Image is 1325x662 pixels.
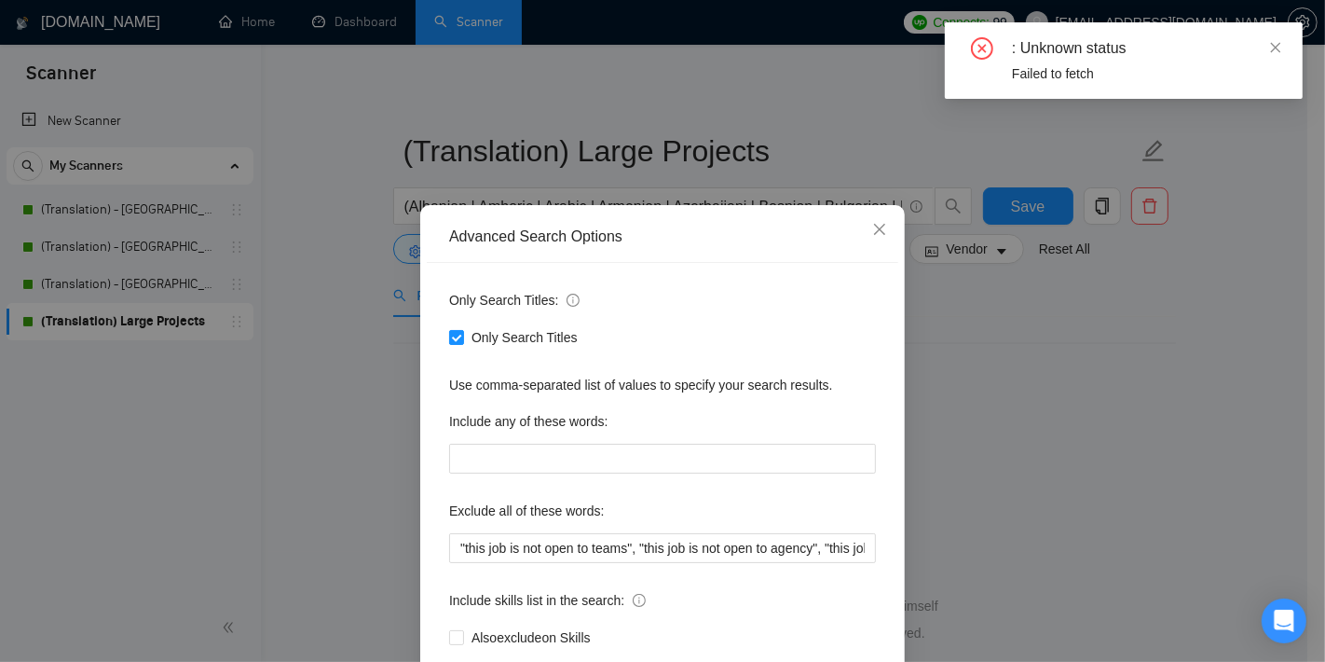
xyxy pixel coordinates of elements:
span: Only Search Titles: [449,290,580,310]
span: info-circle [567,294,580,307]
span: close [872,222,887,237]
label: Include any of these words: [449,407,608,436]
div: : Unknown status [1012,37,1280,60]
span: close [1269,41,1282,54]
div: Use comma-separated list of values to specify your search results. [449,375,876,395]
span: Also exclude on Skills [464,628,598,648]
button: Close [854,205,905,255]
label: Exclude all of these words: [449,496,605,526]
span: Only Search Titles [464,327,585,348]
div: Advanced Search Options [449,227,876,247]
div: Open Intercom Messenger [1262,599,1306,643]
span: Include skills list in the search: [449,590,646,611]
div: Failed to fetch [1012,63,1280,84]
span: close-circle [971,37,993,60]
span: info-circle [633,594,646,607]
